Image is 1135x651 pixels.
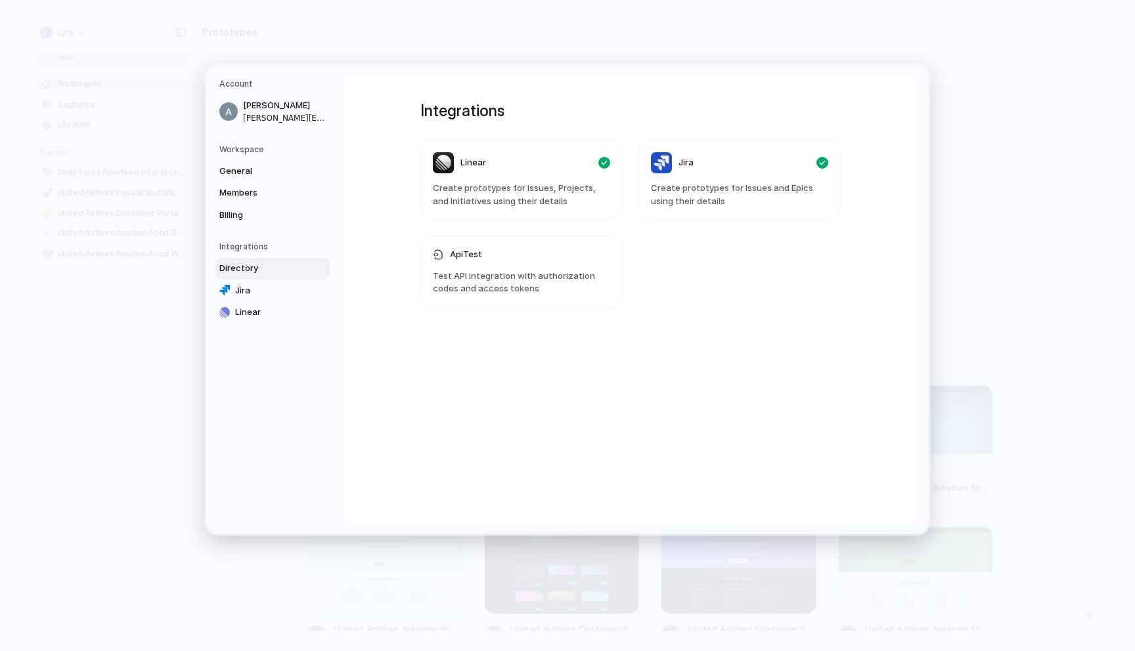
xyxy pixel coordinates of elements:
[460,156,486,169] span: Linear
[219,143,330,155] h5: Workspace
[243,112,327,123] span: [PERSON_NAME][EMAIL_ADDRESS][DOMAIN_NAME]
[215,95,330,128] a: [PERSON_NAME][PERSON_NAME][EMAIL_ADDRESS][DOMAIN_NAME]
[219,241,330,253] h5: Integrations
[219,186,303,199] span: Members
[433,269,610,295] span: Test API integration with authorization codes and access tokens
[215,204,330,225] a: Billing
[243,99,327,112] span: [PERSON_NAME]
[215,160,330,181] a: General
[215,280,330,301] a: Jira
[450,248,482,261] span: ApiTest
[679,156,694,169] span: Jira
[420,99,841,123] h1: Integrations
[235,283,319,297] span: Jira
[215,302,330,323] a: Linear
[215,258,330,279] a: Directory
[219,164,303,177] span: General
[219,262,303,275] span: Directory
[651,182,828,207] span: Create prototypes for Issues and Epics using their details
[219,78,330,90] h5: Account
[235,306,319,319] span: Linear
[433,182,610,207] span: Create prototypes for Issues, Projects, and Initiatives using their details
[219,208,303,221] span: Billing
[215,182,330,203] a: Members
